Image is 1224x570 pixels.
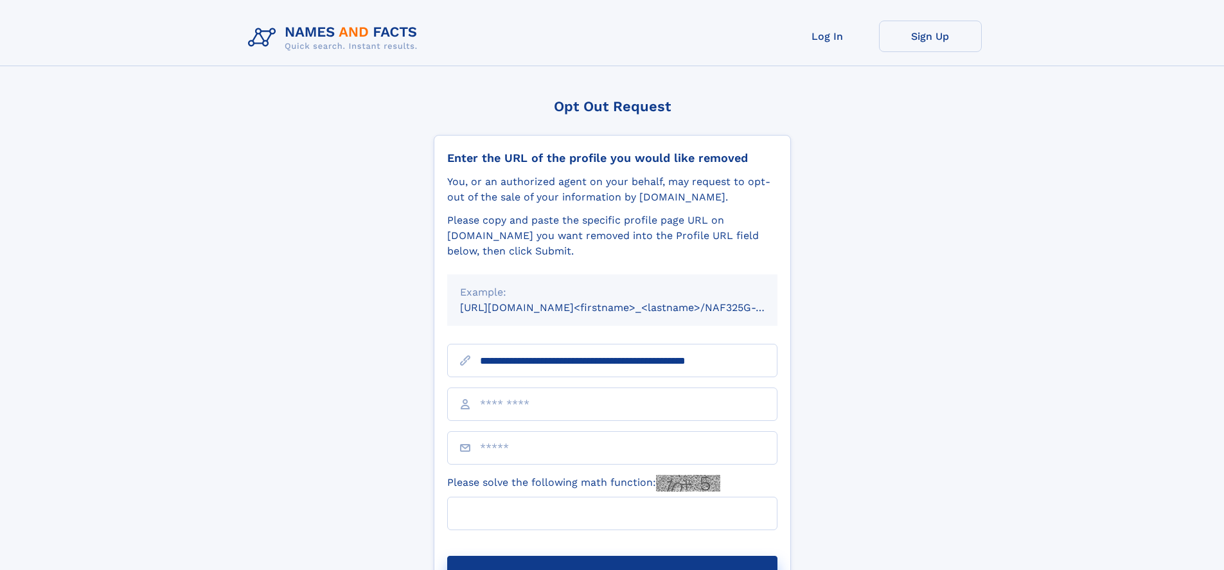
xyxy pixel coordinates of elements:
[460,301,802,314] small: [URL][DOMAIN_NAME]<firstname>_<lastname>/NAF325G-xxxxxxxx
[879,21,982,52] a: Sign Up
[460,285,765,300] div: Example:
[447,213,777,259] div: Please copy and paste the specific profile page URL on [DOMAIN_NAME] you want removed into the Pr...
[447,151,777,165] div: Enter the URL of the profile you would like removed
[447,174,777,205] div: You, or an authorized agent on your behalf, may request to opt-out of the sale of your informatio...
[447,475,720,492] label: Please solve the following math function:
[434,98,791,114] div: Opt Out Request
[776,21,879,52] a: Log In
[243,21,428,55] img: Logo Names and Facts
